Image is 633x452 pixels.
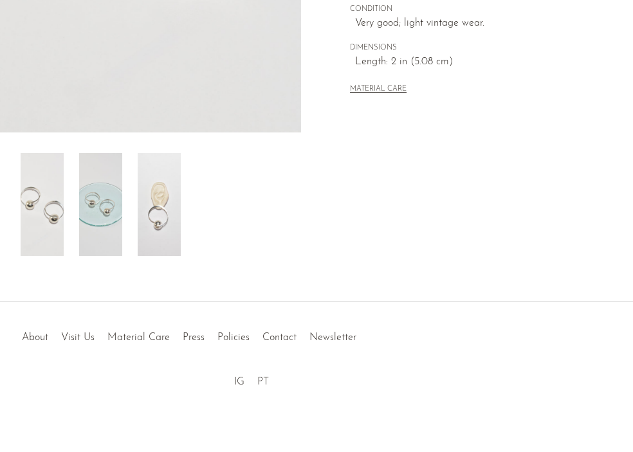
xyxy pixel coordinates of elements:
[15,322,363,347] ul: Quick links
[183,332,205,343] a: Press
[138,153,181,256] img: Curved Sphere Statement Earrings
[21,153,64,256] img: Curved Sphere Statement Earrings
[257,377,269,387] a: PT
[228,366,275,391] ul: Social Medias
[355,15,618,32] span: Very good; light vintage wear.
[262,332,297,343] a: Contact
[234,377,244,387] a: IG
[107,332,170,343] a: Material Care
[22,332,48,343] a: About
[79,153,122,256] img: Curved Sphere Statement Earrings
[217,332,250,343] a: Policies
[350,42,618,54] span: DIMENSIONS
[309,332,356,343] a: Newsletter
[350,85,407,95] button: MATERIAL CARE
[61,332,95,343] a: Visit Us
[355,54,618,71] span: Length: 2 in (5.08 cm)
[350,4,618,15] span: CONDITION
